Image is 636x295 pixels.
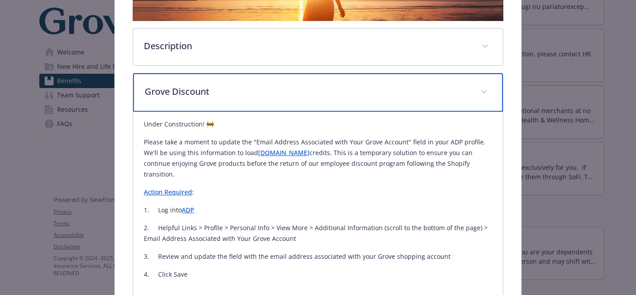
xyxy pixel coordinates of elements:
[144,251,492,262] p: 3. Review and update the field with the email address associated with your Grove shopping account
[133,73,502,112] div: Grove Discount
[144,137,492,180] p: Please take a moment to update the "Email Address Associated with Your Grove Account" field in yo...
[144,39,470,53] p: Description
[258,148,310,157] a: [DOMAIN_NAME]
[144,205,492,215] p: 1. Log into
[133,29,502,65] div: Description
[144,188,192,196] a: Action Required
[144,187,492,198] p: :
[144,269,492,280] p: 4. Click Save
[182,206,194,214] a: ADP
[145,85,469,98] p: Grove Discount
[144,223,492,244] p: 2. Helpful Links > Profile > Personal Info > View More > Additional Information (scroll to the bo...
[144,119,492,130] p: Under Construction! 🚧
